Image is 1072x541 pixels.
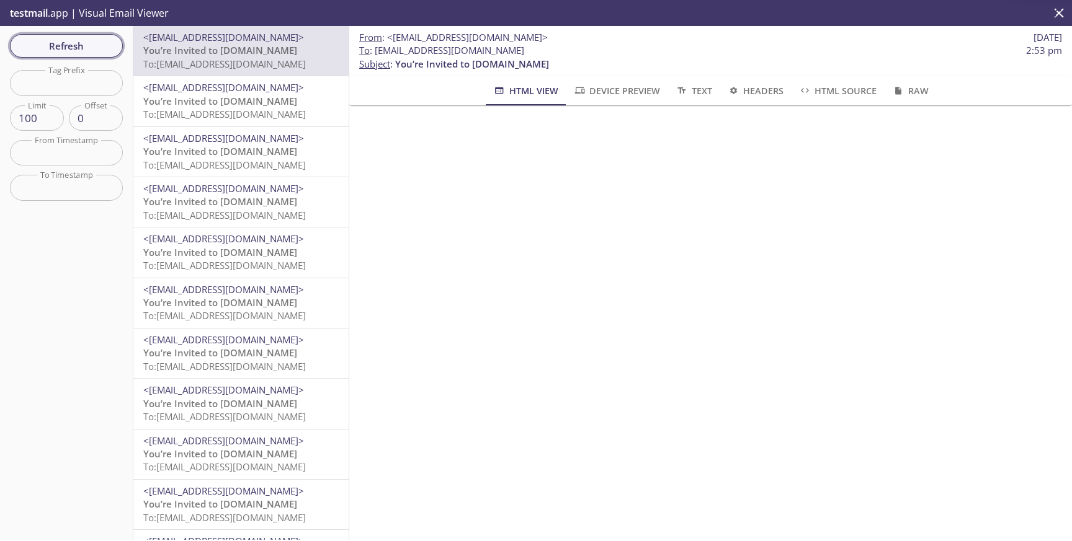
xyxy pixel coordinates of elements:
[143,410,306,423] span: To: [EMAIL_ADDRESS][DOMAIN_NAME]
[143,397,297,410] span: You’re Invited to [DOMAIN_NAME]
[359,58,390,70] span: Subject
[143,296,297,309] span: You’re Invited to [DOMAIN_NAME]
[1034,31,1062,44] span: [DATE]
[143,81,304,94] span: <[EMAIL_ADDRESS][DOMAIN_NAME]>
[133,76,349,126] div: <[EMAIL_ADDRESS][DOMAIN_NAME]>You’re Invited to [DOMAIN_NAME]To:[EMAIL_ADDRESS][DOMAIN_NAME]
[1026,44,1062,57] span: 2:53 pm
[573,83,660,99] span: Device Preview
[359,44,524,57] span: : [EMAIL_ADDRESS][DOMAIN_NAME]
[143,259,306,271] span: To: [EMAIL_ADDRESS][DOMAIN_NAME]
[133,328,349,378] div: <[EMAIL_ADDRESS][DOMAIN_NAME]>You’re Invited to [DOMAIN_NAME]To:[EMAIL_ADDRESS][DOMAIN_NAME]
[133,177,349,227] div: <[EMAIL_ADDRESS][DOMAIN_NAME]>You’re Invited to [DOMAIN_NAME]To:[EMAIL_ADDRESS][DOMAIN_NAME]
[493,83,558,99] span: HTML View
[143,58,306,70] span: To: [EMAIL_ADDRESS][DOMAIN_NAME]
[10,6,48,20] span: testmail
[133,429,349,479] div: <[EMAIL_ADDRESS][DOMAIN_NAME]>You’re Invited to [DOMAIN_NAME]To:[EMAIL_ADDRESS][DOMAIN_NAME]
[727,83,784,99] span: Headers
[143,283,304,296] span: <[EMAIL_ADDRESS][DOMAIN_NAME]>
[143,132,304,144] span: <[EMAIL_ADDRESS][DOMAIN_NAME]>
[133,227,349,277] div: <[EMAIL_ADDRESS][DOMAIN_NAME]>You’re Invited to [DOMAIN_NAME]To:[EMAIL_ADDRESS][DOMAIN_NAME]
[133,278,349,328] div: <[EMAIL_ADDRESS][DOMAIN_NAME]>You’re Invited to [DOMAIN_NAME]To:[EMAIL_ADDRESS][DOMAIN_NAME]
[143,309,306,322] span: To: [EMAIL_ADDRESS][DOMAIN_NAME]
[133,379,349,428] div: <[EMAIL_ADDRESS][DOMAIN_NAME]>You’re Invited to [DOMAIN_NAME]To:[EMAIL_ADDRESS][DOMAIN_NAME]
[143,460,306,473] span: To: [EMAIL_ADDRESS][DOMAIN_NAME]
[143,333,304,346] span: <[EMAIL_ADDRESS][DOMAIN_NAME]>
[133,127,349,177] div: <[EMAIL_ADDRESS][DOMAIN_NAME]>You’re Invited to [DOMAIN_NAME]To:[EMAIL_ADDRESS][DOMAIN_NAME]
[143,145,297,157] span: You’re Invited to [DOMAIN_NAME]
[359,44,1062,71] p: :
[143,108,306,120] span: To: [EMAIL_ADDRESS][DOMAIN_NAME]
[387,31,548,43] span: <[EMAIL_ADDRESS][DOMAIN_NAME]>
[133,26,349,76] div: <[EMAIL_ADDRESS][DOMAIN_NAME]>You’re Invited to [DOMAIN_NAME]To:[EMAIL_ADDRESS][DOMAIN_NAME]
[143,485,304,497] span: <[EMAIL_ADDRESS][DOMAIN_NAME]>
[395,58,549,70] span: You’re Invited to [DOMAIN_NAME]
[143,195,297,208] span: You’re Invited to [DOMAIN_NAME]
[143,232,304,245] span: <[EMAIL_ADDRESS][DOMAIN_NAME]>
[143,95,297,107] span: You’re Invited to [DOMAIN_NAME]
[20,38,113,54] span: Refresh
[143,447,297,460] span: You’re Invited to [DOMAIN_NAME]
[891,83,928,99] span: Raw
[143,384,304,396] span: <[EMAIL_ADDRESS][DOMAIN_NAME]>
[10,34,123,58] button: Refresh
[143,434,304,447] span: <[EMAIL_ADDRESS][DOMAIN_NAME]>
[143,159,306,171] span: To: [EMAIL_ADDRESS][DOMAIN_NAME]
[143,511,306,524] span: To: [EMAIL_ADDRESS][DOMAIN_NAME]
[143,346,297,359] span: You’re Invited to [DOMAIN_NAME]
[143,246,297,258] span: You’re Invited to [DOMAIN_NAME]
[143,182,304,195] span: <[EMAIL_ADDRESS][DOMAIN_NAME]>
[675,83,712,99] span: Text
[143,360,306,372] span: To: [EMAIL_ADDRESS][DOMAIN_NAME]
[143,209,306,221] span: To: [EMAIL_ADDRESS][DOMAIN_NAME]
[359,44,370,56] span: To
[143,31,304,43] span: <[EMAIL_ADDRESS][DOMAIN_NAME]>
[133,480,349,529] div: <[EMAIL_ADDRESS][DOMAIN_NAME]>You’re Invited to [DOMAIN_NAME]To:[EMAIL_ADDRESS][DOMAIN_NAME]
[798,83,877,99] span: HTML Source
[359,31,548,44] span: :
[143,498,297,510] span: You’re Invited to [DOMAIN_NAME]
[359,31,382,43] span: From
[143,44,297,56] span: You’re Invited to [DOMAIN_NAME]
